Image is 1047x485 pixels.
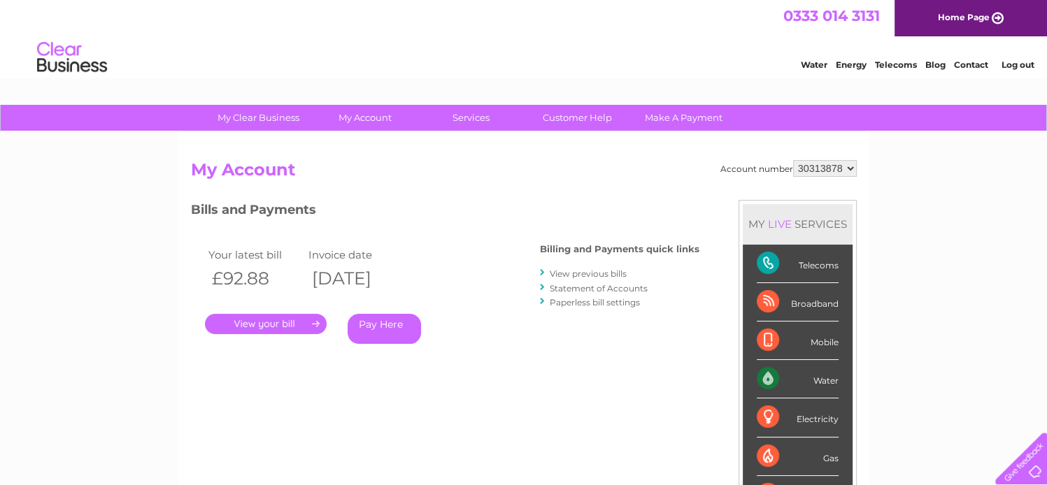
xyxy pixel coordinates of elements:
a: View previous bills [550,268,627,279]
a: Water [801,59,827,70]
div: Gas [757,437,839,476]
h4: Billing and Payments quick links [540,244,699,254]
a: Pay Here [348,314,421,344]
a: Contact [954,59,988,70]
a: Services [413,105,529,131]
h3: Bills and Payments [191,200,699,224]
a: Blog [925,59,946,70]
div: Broadband [757,283,839,321]
a: Energy [836,59,867,70]
td: Your latest bill [205,245,306,264]
div: Electricity [757,398,839,437]
div: Account number [720,160,857,177]
div: Mobile [757,321,839,360]
img: logo.png [36,36,108,79]
a: Paperless bill settings [550,297,640,307]
div: Water [757,360,839,398]
a: Telecoms [875,59,917,70]
div: MY SERVICES [743,204,853,244]
a: My Clear Business [201,105,316,131]
th: £92.88 [205,264,306,293]
div: LIVE [765,217,795,231]
a: Make A Payment [626,105,741,131]
td: Invoice date [305,245,406,264]
a: Statement of Accounts [550,283,648,294]
h2: My Account [191,160,857,187]
div: Clear Business is a trading name of Verastar Limited (registered in [GEOGRAPHIC_DATA] No. 3667643... [194,8,855,68]
a: . [205,314,327,334]
div: Telecoms [757,245,839,283]
th: [DATE] [305,264,406,293]
a: Log out [1001,59,1034,70]
a: My Account [307,105,422,131]
a: Customer Help [520,105,635,131]
a: 0333 014 3131 [783,7,880,24]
